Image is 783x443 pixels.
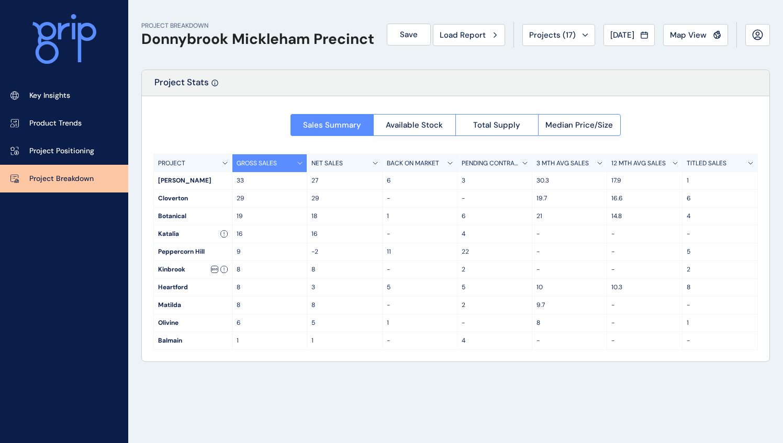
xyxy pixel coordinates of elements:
[611,159,666,168] p: 12 MTH AVG SALES
[311,265,377,274] p: 8
[611,336,677,345] p: -
[387,159,439,168] p: BACK ON MARKET
[237,265,303,274] p: 8
[387,176,453,185] p: 6
[387,301,453,310] p: -
[462,265,528,274] p: 2
[462,159,522,168] p: PENDING CONTRACTS
[387,265,453,274] p: -
[141,30,374,48] h1: Donnybrook Mickleham Precinct
[611,319,677,327] p: -
[611,265,677,274] p: -
[462,319,528,327] p: -
[154,225,232,243] div: Katalia
[290,114,373,136] button: Sales Summary
[663,24,728,46] button: Map View
[141,21,374,30] p: PROJECT BREAKDOWN
[462,247,528,256] p: 22
[536,176,602,185] p: 30.3
[611,247,677,256] p: -
[311,176,377,185] p: 27
[687,336,753,345] p: -
[387,319,453,327] p: 1
[387,24,431,46] button: Save
[462,194,528,203] p: -
[687,319,753,327] p: 1
[387,212,453,221] p: 1
[237,247,303,256] p: 9
[603,24,655,46] button: [DATE]
[387,336,453,345] p: -
[687,265,753,274] p: 2
[400,29,418,40] span: Save
[462,212,528,221] p: 6
[237,283,303,292] p: 8
[687,194,753,203] p: 6
[440,30,486,40] span: Load Report
[237,212,303,221] p: 19
[373,114,456,136] button: Available Stock
[387,283,453,292] p: 5
[462,176,528,185] p: 3
[611,283,677,292] p: 10.3
[154,314,232,332] div: Olivine
[387,230,453,238] p: -
[154,190,232,207] div: Cloverton
[311,283,377,292] p: 3
[687,301,753,310] p: -
[311,319,377,327] p: 5
[311,159,343,168] p: NET SALES
[29,174,94,184] p: Project Breakdown
[237,319,303,327] p: 6
[611,176,677,185] p: 17.9
[529,30,576,40] span: Projects ( 17 )
[611,212,677,221] p: 14.8
[158,159,185,168] p: PROJECT
[545,120,613,130] span: Median Price/Size
[536,265,602,274] p: -
[687,176,753,185] p: 1
[687,212,753,221] p: 4
[387,247,453,256] p: 11
[670,30,707,40] span: Map View
[237,336,303,345] p: 1
[473,120,520,130] span: Total Supply
[29,90,70,101] p: Key Insights
[455,114,538,136] button: Total Supply
[387,194,453,203] p: -
[154,261,232,278] div: Kinbrook
[303,120,361,130] span: Sales Summary
[154,297,232,314] div: Matilda
[462,336,528,345] p: 4
[311,301,377,310] p: 8
[386,120,443,130] span: Available Stock
[611,230,677,238] p: -
[154,279,232,296] div: Heartford
[687,159,726,168] p: TITLED SALES
[154,208,232,225] div: Botanical
[237,176,303,185] p: 33
[29,146,94,156] p: Project Positioning
[237,230,303,238] p: 16
[536,336,602,345] p: -
[237,159,277,168] p: GROSS SALES
[611,301,677,310] p: -
[311,230,377,238] p: 16
[522,24,595,46] button: Projects (17)
[687,230,753,238] p: -
[610,30,634,40] span: [DATE]
[687,283,753,292] p: 8
[433,24,505,46] button: Load Report
[536,194,602,203] p: 19.7
[536,212,602,221] p: 21
[536,230,602,238] p: -
[538,114,621,136] button: Median Price/Size
[154,243,232,260] div: Peppercorn Hill
[154,332,232,349] div: Balmain
[536,159,589,168] p: 3 MTH AVG SALES
[536,319,602,327] p: 8
[462,301,528,310] p: 2
[536,301,602,310] p: 9.7
[237,194,303,203] p: 29
[462,283,528,292] p: 5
